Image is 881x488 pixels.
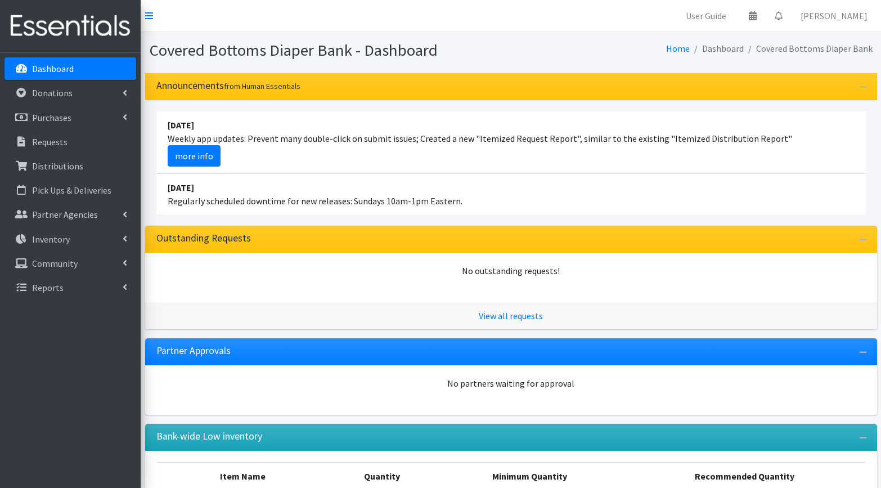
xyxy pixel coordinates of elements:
p: Donations [32,87,73,99]
a: View all requests [479,310,543,321]
a: Community [5,252,136,275]
h3: Partner Approvals [156,345,231,357]
li: Dashboard [690,41,744,57]
li: Regularly scheduled downtime for new releases: Sundays 10am-1pm Eastern. [156,174,866,214]
a: Home [666,43,690,54]
a: Reports [5,276,136,299]
p: Reports [32,282,64,293]
a: Purchases [5,106,136,129]
a: Donations [5,82,136,104]
li: Weekly app updates: Prevent many double-click on submit issues; Created a new "Itemized Request R... [156,111,866,174]
strong: [DATE] [168,119,194,131]
a: Distributions [5,155,136,177]
h3: Outstanding Requests [156,232,251,244]
a: [PERSON_NAME] [792,5,876,27]
p: Community [32,258,78,269]
p: Distributions [32,160,83,172]
p: Dashboard [32,63,74,74]
div: No partners waiting for approval [156,377,866,390]
h1: Covered Bottoms Diaper Bank - Dashboard [150,41,507,60]
h3: Bank-wide Low inventory [156,431,262,442]
a: Partner Agencies [5,203,136,226]
a: Inventory [5,228,136,250]
small: from Human Essentials [224,81,300,91]
p: Inventory [32,234,70,245]
img: HumanEssentials [5,7,136,45]
a: Requests [5,131,136,153]
a: more info [168,145,221,167]
p: Purchases [32,112,71,123]
h3: Announcements [156,80,300,92]
p: Requests [32,136,68,147]
strong: [DATE] [168,182,194,193]
p: Partner Agencies [32,209,98,220]
a: User Guide [677,5,735,27]
div: No outstanding requests! [156,264,866,277]
a: Dashboard [5,57,136,80]
p: Pick Ups & Deliveries [32,185,111,196]
li: Covered Bottoms Diaper Bank [744,41,873,57]
a: Pick Ups & Deliveries [5,179,136,202]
